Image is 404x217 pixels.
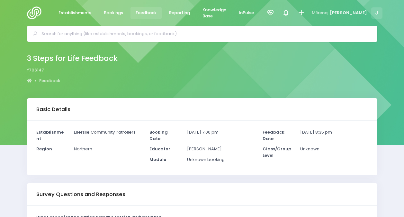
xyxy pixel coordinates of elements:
h2: 3 Steps for Life Feedback [27,54,118,63]
strong: Educator [149,146,170,152]
div: Ellerslie Community Patrollers [70,129,146,146]
strong: Booking Date [149,129,168,142]
span: InPulse [239,10,254,16]
span: Establishments [58,10,91,16]
a: Feedback [130,7,162,19]
p: Unknown [300,146,368,152]
h3: Survey Questions and Responses [36,191,125,198]
strong: Module [149,156,166,163]
a: InPulse [234,7,259,19]
a: Reporting [164,7,195,19]
strong: Region [36,146,52,152]
span: Reporting [169,10,190,16]
p: [DATE] 8:35 pm [300,129,368,136]
span: Feedback [136,10,157,16]
strong: Establishment [36,129,64,142]
div: [PERSON_NAME] [183,146,259,156]
p: Unknown booking [187,156,255,163]
a: Knowledge Base [197,4,232,23]
img: Logo [27,6,45,19]
span: J [371,7,382,19]
h3: Basic Details [36,106,70,113]
span: Bookings [104,10,123,16]
a: Feedback [39,78,60,84]
span: [PERSON_NAME] [330,10,367,16]
span: f706147 [27,67,44,73]
span: Knowledge Base [202,7,226,19]
strong: Class/Group Level [263,146,291,158]
span: Mōrena, [312,10,328,16]
input: Search for anything (like establishments, bookings, or feedback) [41,29,368,39]
div: [DATE] 7:00 pm [183,129,259,146]
div: Northern [70,146,146,156]
strong: Feedback Date [263,129,284,142]
a: Bookings [99,7,129,19]
a: Establishments [53,7,97,19]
